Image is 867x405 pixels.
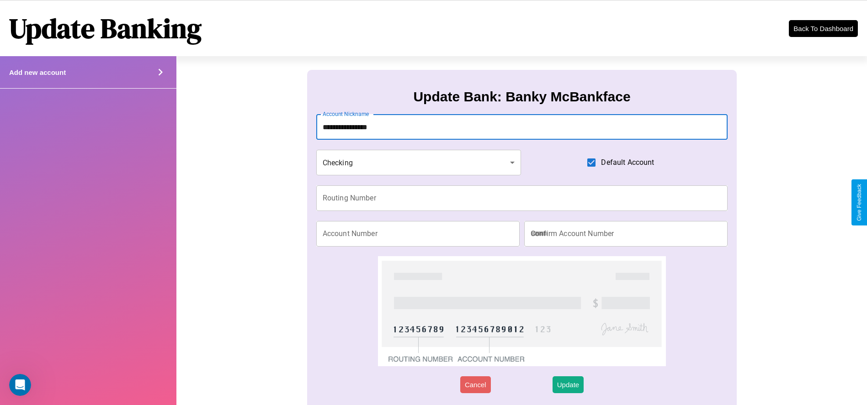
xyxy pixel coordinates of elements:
[460,376,491,393] button: Cancel
[9,10,202,47] h1: Update Banking
[553,376,584,393] button: Update
[316,150,521,175] div: Checking
[601,157,654,168] span: Default Account
[378,256,666,366] img: check
[323,110,369,118] label: Account Nickname
[9,374,31,396] iframe: Intercom live chat
[413,89,630,105] h3: Update Bank: Banky McBankface
[856,184,862,221] div: Give Feedback
[789,20,858,37] button: Back To Dashboard
[9,68,66,76] h4: Add new account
